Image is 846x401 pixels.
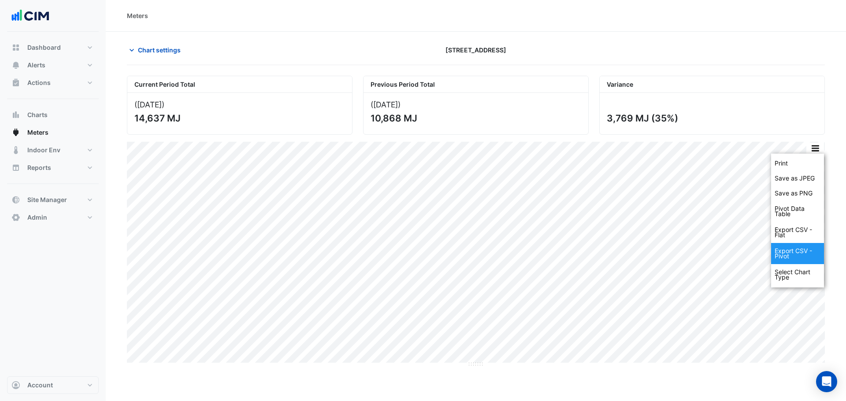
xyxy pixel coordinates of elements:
span: Chart settings [138,45,181,55]
app-icon: Indoor Env [11,146,20,155]
div: 14,637 MJ [134,113,343,124]
div: Print [771,156,824,171]
div: Export CSV - Pivot [771,243,824,264]
app-icon: Meters [11,128,20,137]
span: Admin [27,213,47,222]
button: Site Manager [7,191,99,209]
div: ([DATE] ) [134,100,345,109]
button: Reports [7,159,99,177]
span: Alerts [27,61,45,70]
button: Alerts [7,56,99,74]
span: Dashboard [27,43,61,52]
button: Account [7,376,99,394]
button: Dashboard [7,39,99,56]
button: Actions [7,74,99,92]
span: Meters [27,128,48,137]
div: Variance [600,76,824,93]
app-icon: Admin [11,213,20,222]
app-icon: Charts [11,110,20,119]
div: Previous Period Total [364,76,588,93]
div: Pivot Data Table [771,201,824,222]
button: Charts [7,106,99,124]
app-icon: Reports [11,163,20,172]
div: Save as PNG [771,186,824,201]
div: Open Intercom Messenger [816,371,837,392]
app-icon: Dashboard [11,43,20,52]
app-icon: Alerts [11,61,20,70]
button: Meters [7,124,99,141]
button: More Options [806,143,824,154]
span: [STREET_ADDRESS] [445,45,506,55]
app-icon: Site Manager [11,195,20,204]
span: Account [27,381,53,390]
div: Meters [127,11,148,20]
div: Current Period Total [127,76,352,93]
div: Export CSV - Flat [771,222,824,243]
img: Company Logo [11,7,50,25]
button: Chart settings [127,42,186,58]
span: Charts [27,110,48,119]
span: Indoor Env [27,146,60,155]
button: Admin [7,209,99,226]
span: Site Manager [27,195,67,204]
div: 3,769 MJ (35%) [607,113,816,124]
span: Reports [27,163,51,172]
div: ([DATE] ) [371,100,581,109]
app-icon: Actions [11,78,20,87]
div: Select Chart Type [771,264,824,285]
span: Actions [27,78,51,87]
div: 10,868 MJ [371,113,579,124]
button: Indoor Env [7,141,99,159]
div: Save as JPEG [771,171,824,186]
